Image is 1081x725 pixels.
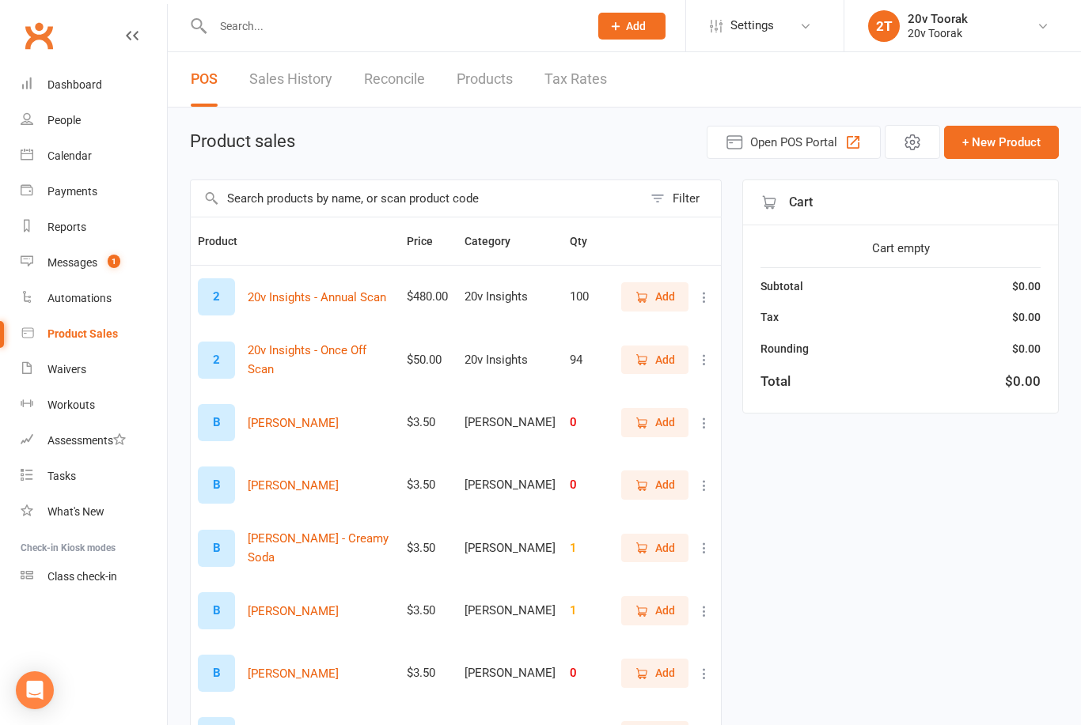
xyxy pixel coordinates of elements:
[621,596,688,625] button: Add
[198,655,235,692] div: B
[248,476,339,495] button: [PERSON_NAME]
[465,604,556,617] div: [PERSON_NAME]
[407,235,450,247] span: Price
[407,666,450,680] div: $3.50
[626,20,646,32] span: Add
[655,288,675,305] span: Add
[465,666,556,680] div: [PERSON_NAME]
[457,52,513,107] a: Products
[621,534,688,562] button: Add
[21,245,167,281] a: Messages 1
[465,235,528,247] span: Category
[570,604,605,617] div: 1
[47,398,95,411] div: Workouts
[364,52,425,107] a: Reconcile
[743,180,1058,225] div: Cart
[570,478,605,492] div: 0
[1012,308,1041,326] div: $0.00
[407,232,450,251] button: Price
[570,232,605,251] button: Qty
[760,371,791,392] div: Total
[407,416,450,429] div: $3.50
[621,470,688,499] button: Add
[407,478,450,492] div: $3.50
[198,466,235,504] div: B
[621,659,688,687] button: Add
[643,180,721,217] button: Filter
[108,255,120,268] span: 1
[407,604,450,617] div: $3.50
[465,232,528,251] button: Category
[47,363,86,376] div: Waivers
[544,52,607,107] a: Tax Rates
[465,290,556,304] div: 20v Insights
[570,235,605,247] span: Qty
[198,278,235,315] div: 2
[47,114,81,126] div: People
[21,459,167,494] a: Tasks
[47,470,76,482] div: Tasks
[730,8,774,43] span: Settings
[760,340,809,357] div: Rounding
[465,353,556,367] div: 20v Insights
[21,494,167,530] a: What's New
[248,341,393,379] button: 20v Insights - Once Off Scan
[1005,371,1041,392] div: $0.00
[707,126,881,159] button: Open POS Portal
[19,16,59,55] a: Clubworx
[191,52,218,107] a: POS
[407,542,450,555] div: $3.50
[760,308,779,326] div: Tax
[570,542,605,555] div: 1
[248,664,339,683] button: [PERSON_NAME]
[249,52,332,107] a: Sales History
[908,12,968,26] div: 20v Toorak
[47,570,117,583] div: Class check-in
[621,408,688,436] button: Add
[198,235,255,247] span: Product
[655,664,675,682] span: Add
[621,346,688,374] button: Add
[655,602,675,619] span: Add
[47,505,104,518] div: What's New
[1012,340,1041,357] div: $0.00
[465,542,556,555] div: [PERSON_NAME]
[198,592,235,629] div: B
[198,342,235,379] div: 2
[760,239,1041,258] div: Cart empty
[655,539,675,557] span: Add
[570,290,605,304] div: 100
[191,180,643,217] input: Search products by name, or scan product code
[47,185,97,198] div: Payments
[248,413,339,432] button: [PERSON_NAME]
[16,671,54,709] div: Open Intercom Messenger
[47,221,86,233] div: Reports
[21,174,167,210] a: Payments
[21,559,167,595] a: Class kiosk mode
[198,530,235,567] div: B
[21,352,167,387] a: Waivers
[21,103,167,138] a: People
[47,327,118,340] div: Product Sales
[21,423,167,459] a: Assessments
[47,256,97,269] div: Messages
[21,387,167,423] a: Workouts
[248,529,393,567] button: [PERSON_NAME] - Creamy Soda
[198,404,235,441] div: B
[21,281,167,316] a: Automations
[21,210,167,245] a: Reports
[655,351,675,368] span: Add
[47,149,92,162] div: Calendar
[760,278,803,295] div: Subtotal
[47,434,126,447] div: Assessments
[673,189,700,208] div: Filter
[47,292,112,304] div: Automations
[248,602,339,621] button: [PERSON_NAME]
[21,67,167,103] a: Dashboard
[198,232,255,251] button: Product
[407,353,450,367] div: $50.00
[868,10,900,42] div: 2T
[621,282,688,311] button: Add
[655,476,675,493] span: Add
[570,416,605,429] div: 0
